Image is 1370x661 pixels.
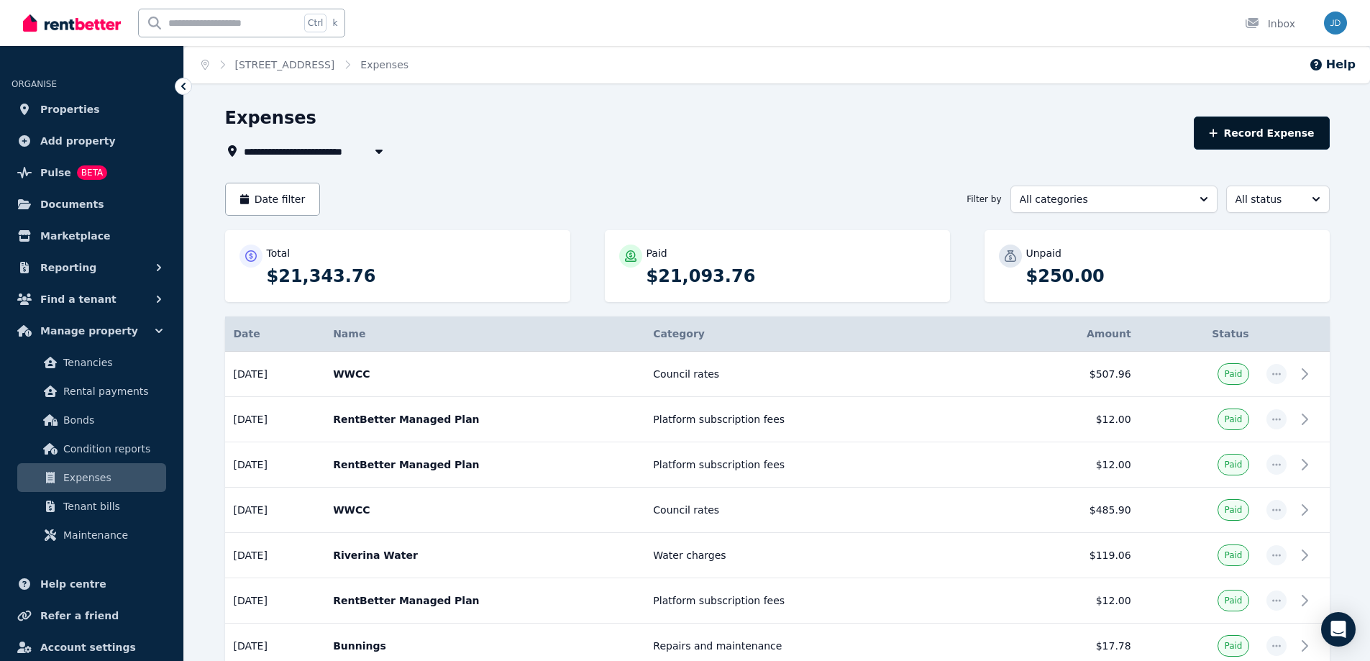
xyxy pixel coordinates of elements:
[23,12,121,34] img: RentBetter
[360,59,408,70] a: Expenses
[644,397,1006,442] td: Platform subscription fees
[40,607,119,624] span: Refer a friend
[1236,192,1300,206] span: All status
[324,316,644,352] th: Name
[1224,550,1242,561] span: Paid
[1007,316,1140,352] th: Amount
[644,488,1006,533] td: Council rates
[225,352,325,397] td: [DATE]
[17,406,166,434] a: Bonds
[17,434,166,463] a: Condition reports
[1224,504,1242,516] span: Paid
[17,348,166,377] a: Tenancies
[1245,17,1295,31] div: Inbox
[644,352,1006,397] td: Council rates
[63,440,160,457] span: Condition reports
[225,316,325,352] th: Date
[225,397,325,442] td: [DATE]
[40,639,136,656] span: Account settings
[12,95,172,124] a: Properties
[63,498,160,515] span: Tenant bills
[12,253,172,282] button: Reporting
[1224,459,1242,470] span: Paid
[333,412,636,427] p: RentBetter Managed Plan
[40,259,96,276] span: Reporting
[225,106,316,129] h1: Expenses
[333,503,636,517] p: WWCC
[225,488,325,533] td: [DATE]
[1224,368,1242,380] span: Paid
[333,593,636,608] p: RentBetter Managed Plan
[1010,186,1218,213] button: All categories
[1007,578,1140,624] td: $12.00
[333,367,636,381] p: WWCC
[1224,414,1242,425] span: Paid
[63,526,160,544] span: Maintenance
[12,79,57,89] span: ORGANISE
[1321,612,1356,647] div: Open Intercom Messenger
[225,183,321,216] button: Date filter
[12,222,172,250] a: Marketplace
[63,354,160,371] span: Tenancies
[225,442,325,488] td: [DATE]
[40,101,100,118] span: Properties
[12,190,172,219] a: Documents
[40,575,106,593] span: Help centre
[1224,640,1242,652] span: Paid
[1224,595,1242,606] span: Paid
[12,601,172,630] a: Refer a friend
[235,59,335,70] a: [STREET_ADDRESS]
[1026,265,1315,288] p: $250.00
[1007,442,1140,488] td: $12.00
[1007,397,1140,442] td: $12.00
[63,469,160,486] span: Expenses
[1226,186,1330,213] button: All status
[644,442,1006,488] td: Platform subscription fees
[267,246,291,260] p: Total
[63,411,160,429] span: Bonds
[17,463,166,492] a: Expenses
[40,196,104,213] span: Documents
[17,521,166,550] a: Maintenance
[225,578,325,624] td: [DATE]
[1324,12,1347,35] img: John Davies
[12,158,172,187] a: PulseBETA
[647,246,667,260] p: Paid
[644,533,1006,578] td: Water charges
[333,639,636,653] p: Bunnings
[1007,352,1140,397] td: $507.96
[77,165,107,180] span: BETA
[12,127,172,155] a: Add property
[40,322,138,339] span: Manage property
[644,578,1006,624] td: Platform subscription fees
[267,265,556,288] p: $21,343.76
[1026,246,1061,260] p: Unpaid
[40,227,110,245] span: Marketplace
[644,316,1006,352] th: Category
[333,548,636,562] p: Riverina Water
[967,193,1001,205] span: Filter by
[304,14,326,32] span: Ctrl
[1007,488,1140,533] td: $485.90
[333,457,636,472] p: RentBetter Managed Plan
[12,316,172,345] button: Manage property
[1020,192,1188,206] span: All categories
[1007,533,1140,578] td: $119.06
[63,383,160,400] span: Rental payments
[17,492,166,521] a: Tenant bills
[12,570,172,598] a: Help centre
[1309,56,1356,73] button: Help
[647,265,936,288] p: $21,093.76
[17,377,166,406] a: Rental payments
[332,17,337,29] span: k
[40,164,71,181] span: Pulse
[40,291,117,308] span: Find a tenant
[1140,316,1258,352] th: Status
[184,46,426,83] nav: Breadcrumb
[40,132,116,150] span: Add property
[1194,117,1329,150] button: Record Expense
[12,285,172,314] button: Find a tenant
[225,533,325,578] td: [DATE]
